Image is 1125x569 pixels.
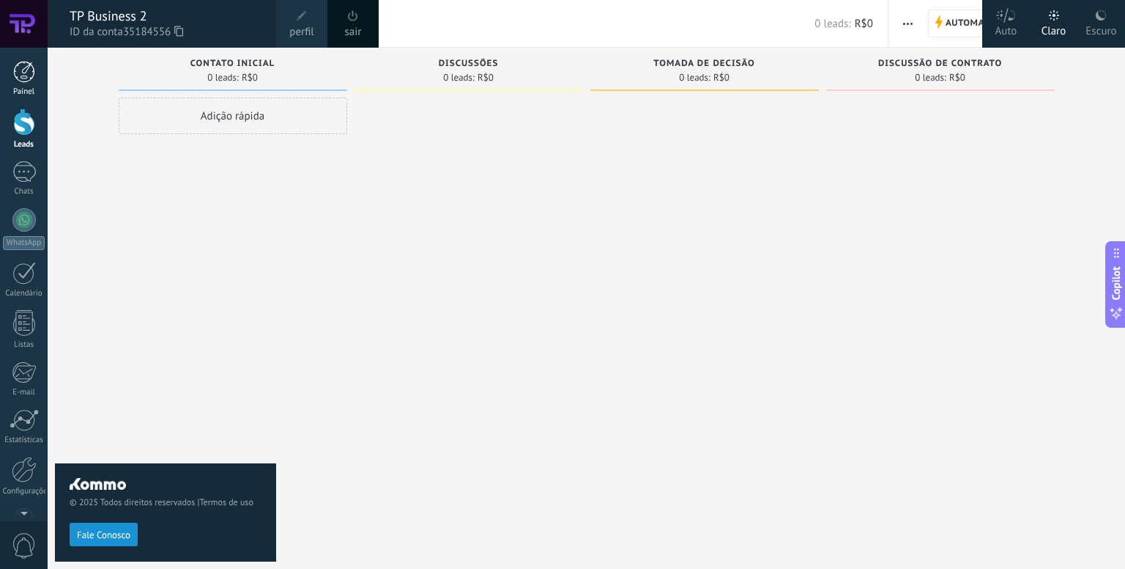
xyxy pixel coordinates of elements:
span: R$0 [855,17,873,31]
div: Claro [1042,10,1066,48]
span: Tomada de decisão [653,59,754,69]
span: R$0 [478,73,494,82]
div: Escuro [1085,10,1116,48]
div: Painel [3,87,45,97]
button: Mais [897,10,918,37]
div: Tomada de decisão [598,59,812,71]
span: 0 leads: [915,73,946,82]
span: R$0 [713,73,729,82]
span: R$0 [949,73,965,82]
span: © 2025 Todos direitos reservados | [70,497,261,508]
span: 35184556 [123,24,183,40]
span: Fale Conosco [77,530,130,540]
div: Estatísticas [3,436,45,445]
a: Automatize [928,10,1011,37]
div: Discussões [362,59,576,71]
span: 0 leads: [679,73,710,82]
div: Chats [3,187,45,197]
span: Copilot [1109,267,1124,301]
span: Discussões [439,59,499,69]
div: Listas [3,340,45,350]
a: Termos de uso [199,497,253,508]
span: ID da conta [70,24,261,40]
a: sair [345,24,362,40]
div: WhatsApp [3,236,45,250]
div: TP Business 2 [70,8,261,24]
div: Auto [995,10,1017,48]
div: Configurações [3,487,45,496]
span: Automatize [946,10,1004,37]
div: Leads [3,140,45,150]
div: Calendário [3,289,45,298]
button: Fale Conosco [70,523,138,546]
span: perfil [289,24,313,40]
div: E-mail [3,388,45,397]
div: Discussão de contrato [833,59,1047,71]
a: Fale Conosco [70,529,138,540]
span: Discussão de contrato [878,59,1002,69]
span: 0 leads: [814,17,850,31]
span: 0 leads: [443,73,475,82]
